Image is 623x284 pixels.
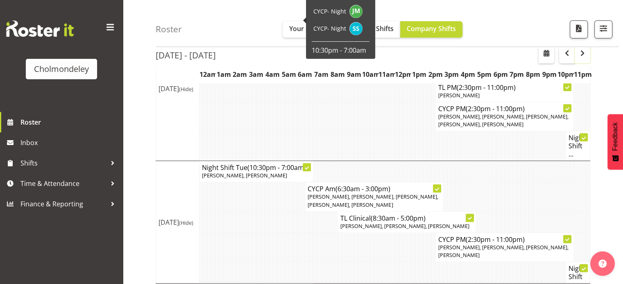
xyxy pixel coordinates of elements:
th: 6pm [492,65,509,84]
span: [PERSON_NAME], [PERSON_NAME], [PERSON_NAME] [340,222,469,230]
td: CYCP- Night [312,20,348,37]
th: 7pm [509,65,525,84]
span: [PERSON_NAME], [PERSON_NAME] [202,172,287,179]
span: (6:30am - 3:00pm) [335,184,390,193]
button: Company Shifts [400,21,462,38]
th: 3am [248,65,265,84]
th: 10am [362,65,378,84]
td: [DATE] [156,161,199,284]
h4: TL Clinical [340,214,473,222]
span: (8:30am - 5:00pm) [371,214,426,223]
th: 1am [215,65,232,84]
th: 11am [378,65,395,84]
h2: [DATE] - [DATE] [156,50,216,60]
span: (2:30pm - 11:00pm) [465,104,524,113]
th: 3pm [444,65,460,84]
span: (Hide) [179,219,193,226]
th: 1pm [411,65,427,84]
h4: CYCP PM [438,105,571,113]
span: Finance & Reporting [20,198,106,210]
th: 10pm [557,65,574,84]
th: 8am [330,65,346,84]
h4: Night Shift ... [568,134,587,158]
th: 2pm [427,65,444,84]
h4: Night Shift [568,264,587,281]
span: Time & Attendance [20,177,106,190]
span: Inbox [20,136,119,149]
button: Your Shifts [283,21,330,38]
span: Shifts [20,157,106,169]
th: 6am [297,65,313,84]
td: [DATE] [156,17,199,161]
span: [PERSON_NAME], [PERSON_NAME], [PERSON_NAME], [PERSON_NAME] [438,244,568,259]
th: 12pm [395,65,411,84]
th: 5pm [476,65,492,84]
img: sue-simkiss10897.jpg [349,22,362,35]
span: (10:30pm - 7:00am) [247,163,306,172]
img: help-xxl-2.png [598,259,607,268]
img: jesse-marychurch10205.jpg [349,5,362,18]
button: Select a specific date within the roster. [539,47,554,63]
th: 4pm [460,65,476,84]
th: 8pm [525,65,541,84]
th: 9pm [541,65,557,84]
th: 4am [265,65,281,84]
th: 12am [199,65,216,84]
td: CYCP- Night [312,3,348,20]
span: [PERSON_NAME], [PERSON_NAME], [PERSON_NAME], [PERSON_NAME], [PERSON_NAME] [308,193,438,208]
span: Company Shifts [407,24,456,33]
div: Cholmondeley [34,63,89,75]
h4: Roster [156,25,182,34]
th: 11pm [574,65,590,84]
button: Filter Shifts [594,20,612,38]
span: [PERSON_NAME] [438,92,479,99]
span: (Hide) [179,85,193,93]
span: (2:30pm - 11:00pm) [456,83,515,92]
span: (2:30pm - 11:00pm) [465,235,524,244]
th: 5am [281,65,297,84]
span: [PERSON_NAME], [PERSON_NAME], [PERSON_NAME], [PERSON_NAME], [PERSON_NAME] [438,113,568,128]
th: 9am [346,65,362,84]
span: Roster [20,116,119,128]
button: Download a PDF of the roster according to the set date range. [570,20,588,38]
th: 7am [313,65,330,84]
span: Your Shifts [289,24,323,33]
span: Feedback [612,122,619,151]
p: 10:30pm - 7:00am [312,46,369,55]
h4: CYCP Am [308,185,441,193]
h4: TL PM [438,83,571,92]
img: Rosterit website logo [6,20,74,37]
th: 2am [232,65,248,84]
h4: CYCP PM [438,235,571,244]
h4: Night Shift Tue [202,163,310,172]
button: Feedback - Show survey [607,114,623,170]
